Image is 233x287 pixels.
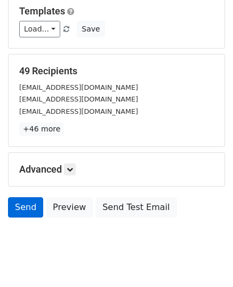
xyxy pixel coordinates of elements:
small: [EMAIL_ADDRESS][DOMAIN_NAME] [19,95,138,103]
h5: 49 Recipients [19,65,214,77]
a: Send Test Email [95,197,176,218]
small: [EMAIL_ADDRESS][DOMAIN_NAME] [19,107,138,115]
a: Load... [19,21,60,37]
button: Save [77,21,105,37]
a: Templates [19,5,65,17]
a: Send [8,197,43,218]
a: +46 more [19,122,64,136]
small: [EMAIL_ADDRESS][DOMAIN_NAME] [19,83,138,91]
a: Preview [46,197,93,218]
iframe: Chat Widget [180,236,233,287]
h5: Advanced [19,164,214,175]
